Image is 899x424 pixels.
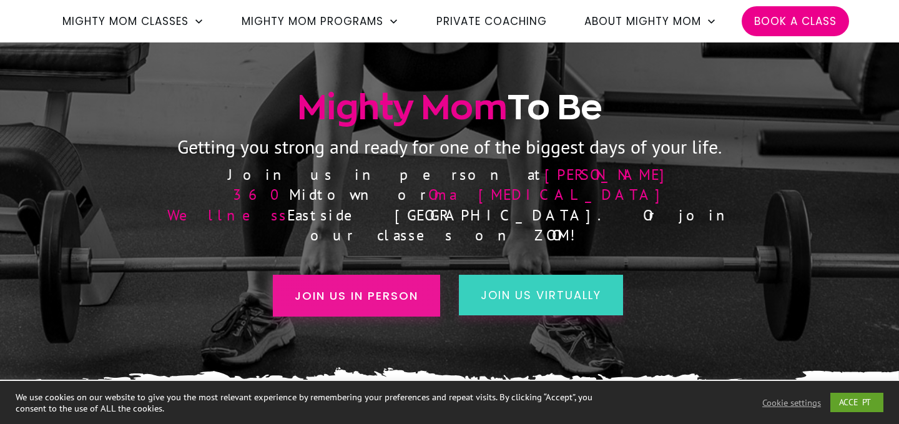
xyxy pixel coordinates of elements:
[481,287,601,303] span: join us virtually
[242,11,383,32] span: Mighty Mom Programs
[164,165,735,246] p: Join us in person at Midtown or Eastside [GEOGRAPHIC_DATA]. Or join our classes on ZOOM!
[297,88,508,126] span: Mighty Mom
[16,392,623,414] div: We use cookies on our website to give you the most relevant experience by remembering your prefer...
[584,11,717,32] a: About Mighty Mom
[62,11,189,32] span: Mighty Mom Classes
[273,275,440,317] a: Join us in person
[830,393,883,412] a: ACCEPT
[167,185,667,224] span: Oma [MEDICAL_DATA] Wellness
[762,397,821,408] a: Cookie settings
[62,11,204,32] a: Mighty Mom Classes
[242,11,399,32] a: Mighty Mom Programs
[76,131,823,164] p: Getting you strong and ready for one of the biggest days of your life.
[436,11,547,32] a: Private Coaching
[754,11,837,32] a: Book a Class
[233,165,672,204] span: [PERSON_NAME] 360
[295,287,418,304] span: Join us in person
[76,85,823,130] h1: To Be
[584,11,701,32] span: About Mighty Mom
[459,275,623,315] a: join us virtually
